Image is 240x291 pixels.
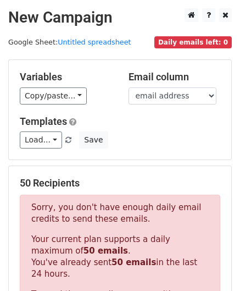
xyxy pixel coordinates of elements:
h5: Email column [129,71,221,83]
strong: 50 emails [83,246,128,256]
strong: 50 emails [111,257,156,267]
a: Daily emails left: 0 [154,38,232,46]
h5: 50 Recipients [20,177,220,189]
p: Your current plan supports a daily maximum of . You've already sent in the last 24 hours. [31,234,209,280]
small: Google Sheet: [8,38,131,46]
p: Sorry, you don't have enough daily email credits to send these emails. [31,202,209,225]
h2: New Campaign [8,8,232,27]
span: Daily emails left: 0 [154,36,232,48]
h5: Variables [20,71,112,83]
a: Untitled spreadsheet [58,38,131,46]
iframe: Chat Widget [185,238,240,291]
a: Copy/paste... [20,87,87,105]
button: Save [79,131,108,149]
a: Load... [20,131,62,149]
a: Templates [20,116,67,127]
